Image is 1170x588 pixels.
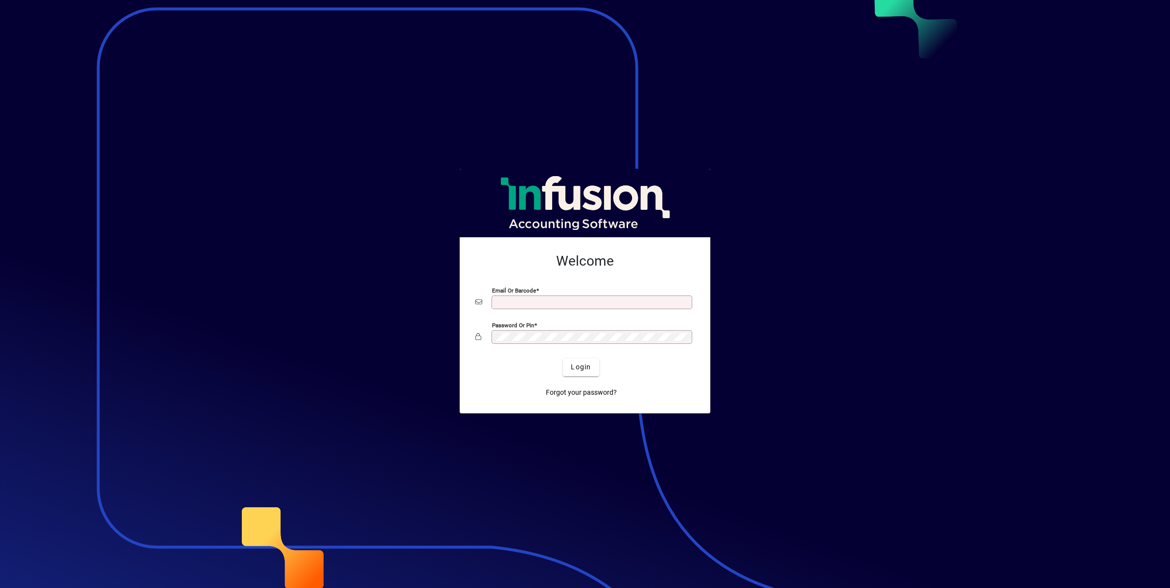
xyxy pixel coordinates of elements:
[542,384,621,402] a: Forgot your password?
[546,387,617,398] span: Forgot your password?
[492,321,534,328] mat-label: Password or Pin
[563,359,599,376] button: Login
[571,362,591,372] span: Login
[475,253,695,270] h2: Welcome
[492,287,536,294] mat-label: Email or Barcode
